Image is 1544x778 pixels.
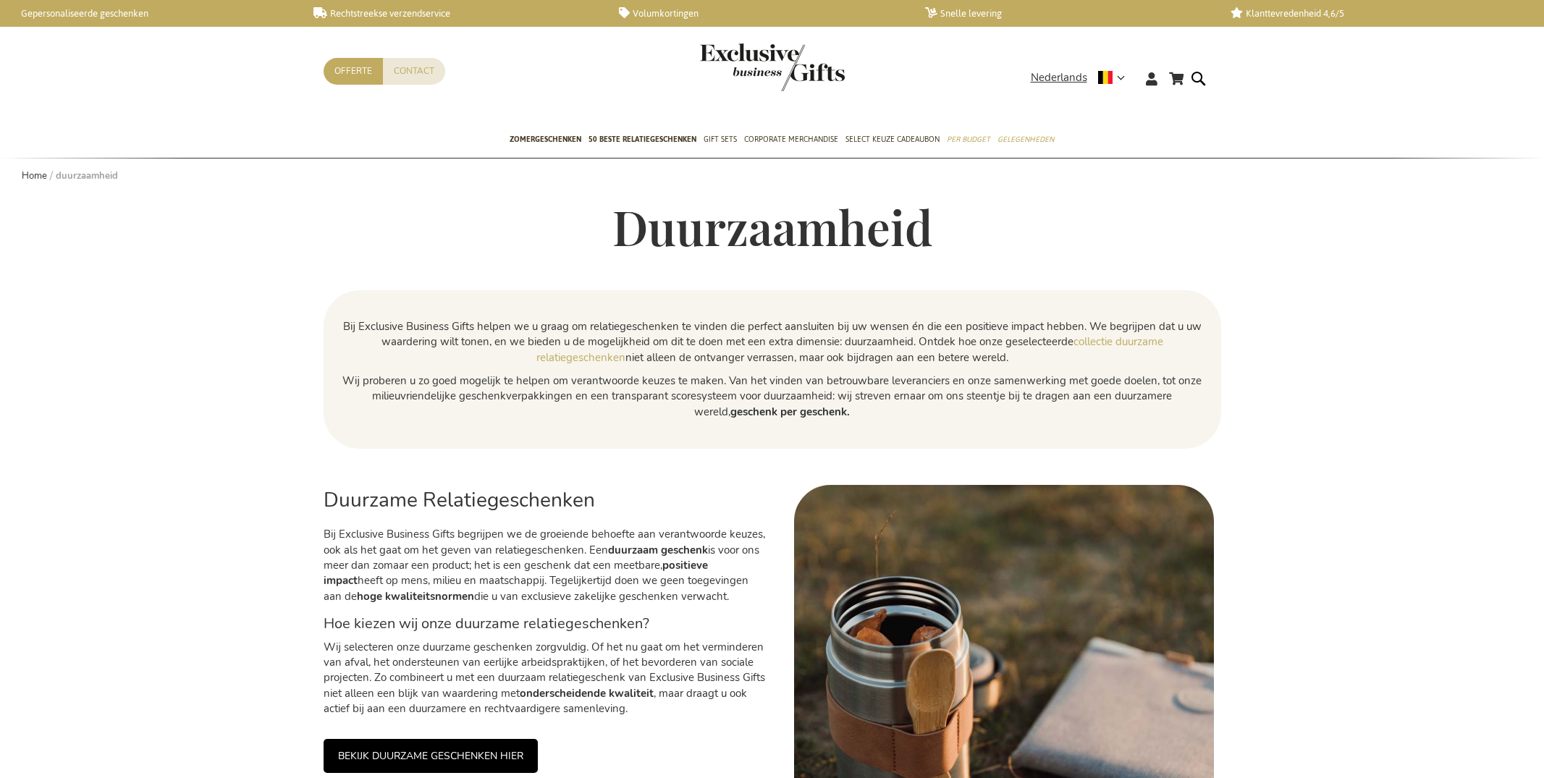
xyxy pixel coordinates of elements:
[324,558,708,588] strong: positieve impact
[324,58,383,85] a: Offerte
[331,319,1214,365] p: Bij Exclusive Business Gifts helpen we u graag om relatiegeschenken te vinden die perfect aanslui...
[700,43,845,91] img: Exclusive Business gifts logo
[845,132,940,147] span: Select Keuze Cadeaubon
[357,589,474,604] strong: hoge kwaliteitsnormen
[324,489,765,512] h2: Duurzame Relatiegeschenken
[704,132,737,147] span: Gift Sets
[22,169,47,182] a: Home
[56,169,118,182] strong: duurzaamheid
[1031,69,1134,86] div: Nederlands
[520,686,654,701] strong: onderscheidende kwaliteit
[383,58,445,85] a: Contact
[324,640,765,717] p: Wij selecteren onze duurzame geschenken zorgvuldig. Of het nu gaat om het verminderen van afval, ...
[730,405,850,419] strong: geschenk per geschenk.
[510,132,581,147] span: Zomergeschenken
[947,132,990,147] span: Per Budget
[608,543,708,557] strong: duurzaam geschenk
[324,739,538,773] a: BEKIJK DUURZAME GESCHENKEN HIER
[997,132,1054,147] span: Gelegenheden
[619,7,902,20] a: Volumkortingen
[1031,69,1087,86] span: Nederlands
[324,201,1221,253] h1: Duurzaamheid
[7,7,290,20] a: Gepersonaliseerde geschenken
[1231,7,1514,20] a: Klanttevredenheid 4,6/5
[331,373,1214,420] p: Wij proberen u zo goed mogelijk te helpen om verantwoorde keuzes te maken. Van het vinden van bet...
[700,43,772,91] a: store logo
[925,7,1208,20] a: Snelle levering
[324,527,765,604] p: Bij Exclusive Business Gifts begrijpen we de groeiende behoefte aan verantwoorde keuzes, ook als ...
[744,132,838,147] span: Corporate Merchandise
[536,334,1163,364] a: collectie duurzame relatiegeschenken
[324,616,765,632] h3: Hoe kiezen wij onze duurzame relatiegeschenken?
[589,132,696,147] span: 50 beste relatiegeschenken
[313,7,596,20] a: Rechtstreekse verzendservice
